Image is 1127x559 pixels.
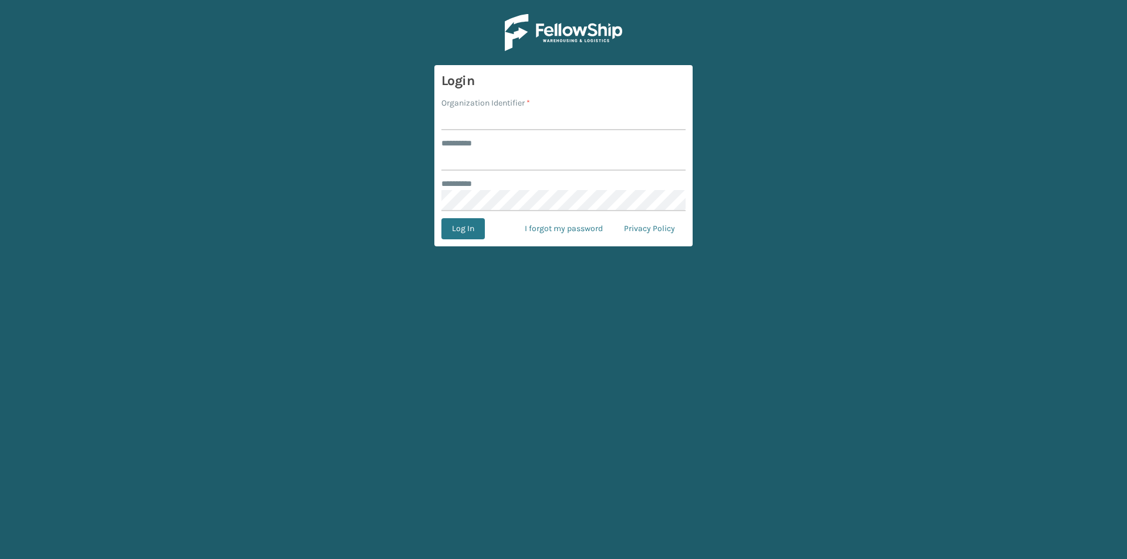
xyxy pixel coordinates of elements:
button: Log In [441,218,485,239]
a: I forgot my password [514,218,613,239]
img: Logo [505,14,622,51]
a: Privacy Policy [613,218,686,239]
h3: Login [441,72,686,90]
label: Organization Identifier [441,97,530,109]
